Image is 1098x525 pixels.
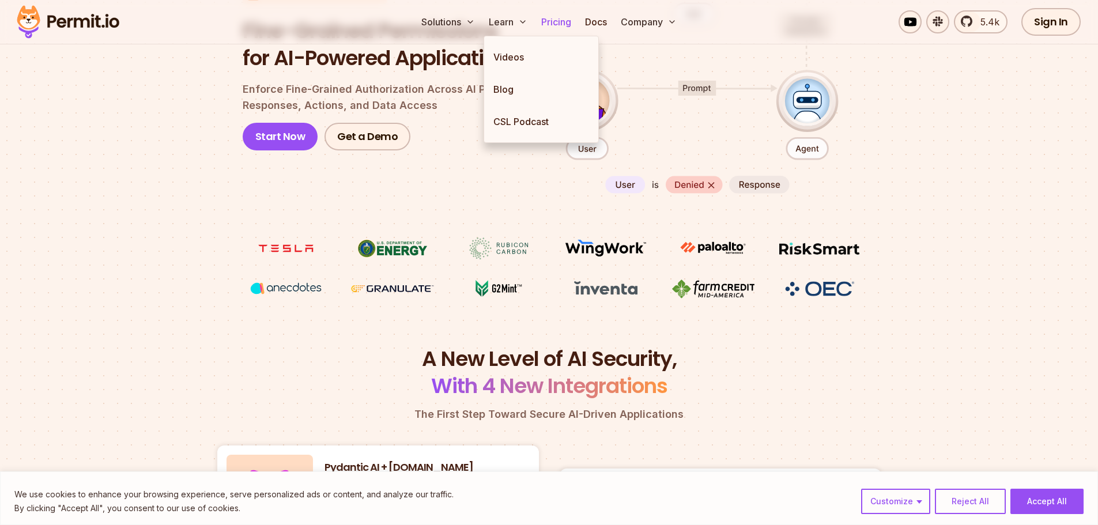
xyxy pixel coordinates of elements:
img: G2mint [456,278,542,300]
img: US department of energy [349,237,436,259]
a: Blog [484,73,598,105]
a: 5.4k [954,10,1008,33]
img: Granulate [349,278,436,300]
img: Permit logo [12,2,124,41]
p: The First Step Toward Secure AI-Driven Applications [217,406,881,422]
a: Videos [484,41,598,73]
img: OEC [783,280,856,298]
button: Reject All [935,489,1006,514]
span: With 4 New Integrations [431,371,667,401]
img: Risksmart [776,237,863,259]
img: Rubicon [456,237,542,259]
h3: Pydantic AI + [DOMAIN_NAME] [325,460,530,474]
a: Pricing [537,10,576,33]
a: Start Now [243,123,318,150]
p: We use cookies to enhance your browsing experience, serve personalized ads or content, and analyz... [14,488,454,501]
button: Accept All [1010,489,1084,514]
p: Enforce Fine-Grained Authorization Across AI Prompts, Responses, Actions, and Data Access [243,81,538,114]
span: 5.4k [974,15,999,29]
button: Customize [861,489,930,514]
img: paloalto [670,237,756,258]
a: CSL Podcast [484,105,598,138]
a: Docs [580,10,612,33]
a: Sign In [1021,8,1081,36]
h2: A New Level of AI Security, [217,346,881,400]
img: Farm Credit [670,278,756,300]
img: Wingwork [563,237,649,259]
img: inventa [563,278,649,299]
a: Get a Demo [325,123,410,150]
img: vega [243,278,329,299]
h1: Fine-Grained Permissions for AI-Powered Applications [243,18,538,72]
button: Company [616,10,681,33]
button: Solutions [417,10,480,33]
p: By clicking "Accept All", you consent to our use of cookies. [14,501,454,515]
img: tesla [243,237,329,259]
button: Learn [484,10,532,33]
